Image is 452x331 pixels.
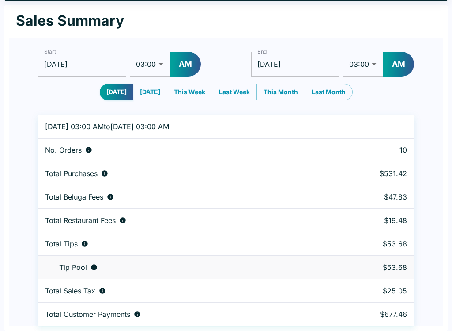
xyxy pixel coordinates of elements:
[45,239,320,248] div: Combined individual and pooled tips
[45,310,130,319] p: Total Customer Payments
[59,263,87,272] p: Tip Pool
[16,12,124,30] h1: Sales Summary
[257,48,267,55] label: End
[45,239,78,248] p: Total Tips
[212,84,257,100] button: Last Week
[44,48,56,55] label: Start
[334,169,407,178] p: $531.42
[45,286,320,295] div: Sales tax paid by diners
[45,146,82,154] p: No. Orders
[45,122,320,131] p: [DATE] 03:00 AM to [DATE] 03:00 AM
[38,52,126,77] input: Choose date, selected date is Sep 11, 2025
[334,239,407,248] p: $53.68
[334,192,407,201] p: $47.83
[334,216,407,225] p: $19.48
[334,146,407,154] p: 10
[45,169,320,178] div: Aggregate order subtotals
[100,84,133,100] button: [DATE]
[334,263,407,272] p: $53.68
[45,146,320,154] div: Number of orders placed
[45,310,320,319] div: Total amount paid for orders by diners
[45,216,320,225] div: Fees paid by diners to restaurant
[45,169,98,178] p: Total Purchases
[305,84,353,100] button: Last Month
[251,52,339,77] input: Choose date, selected date is Sep 12, 2025
[133,84,167,100] button: [DATE]
[45,263,320,272] div: Tips unclaimed by a waiter
[45,286,95,295] p: Total Sales Tax
[334,310,407,319] p: $677.46
[383,52,414,77] button: AM
[45,216,116,225] p: Total Restaurant Fees
[256,84,305,100] button: This Month
[45,192,320,201] div: Fees paid by diners to Beluga
[167,84,212,100] button: This Week
[334,286,407,295] p: $25.05
[45,192,103,201] p: Total Beluga Fees
[170,52,201,77] button: AM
